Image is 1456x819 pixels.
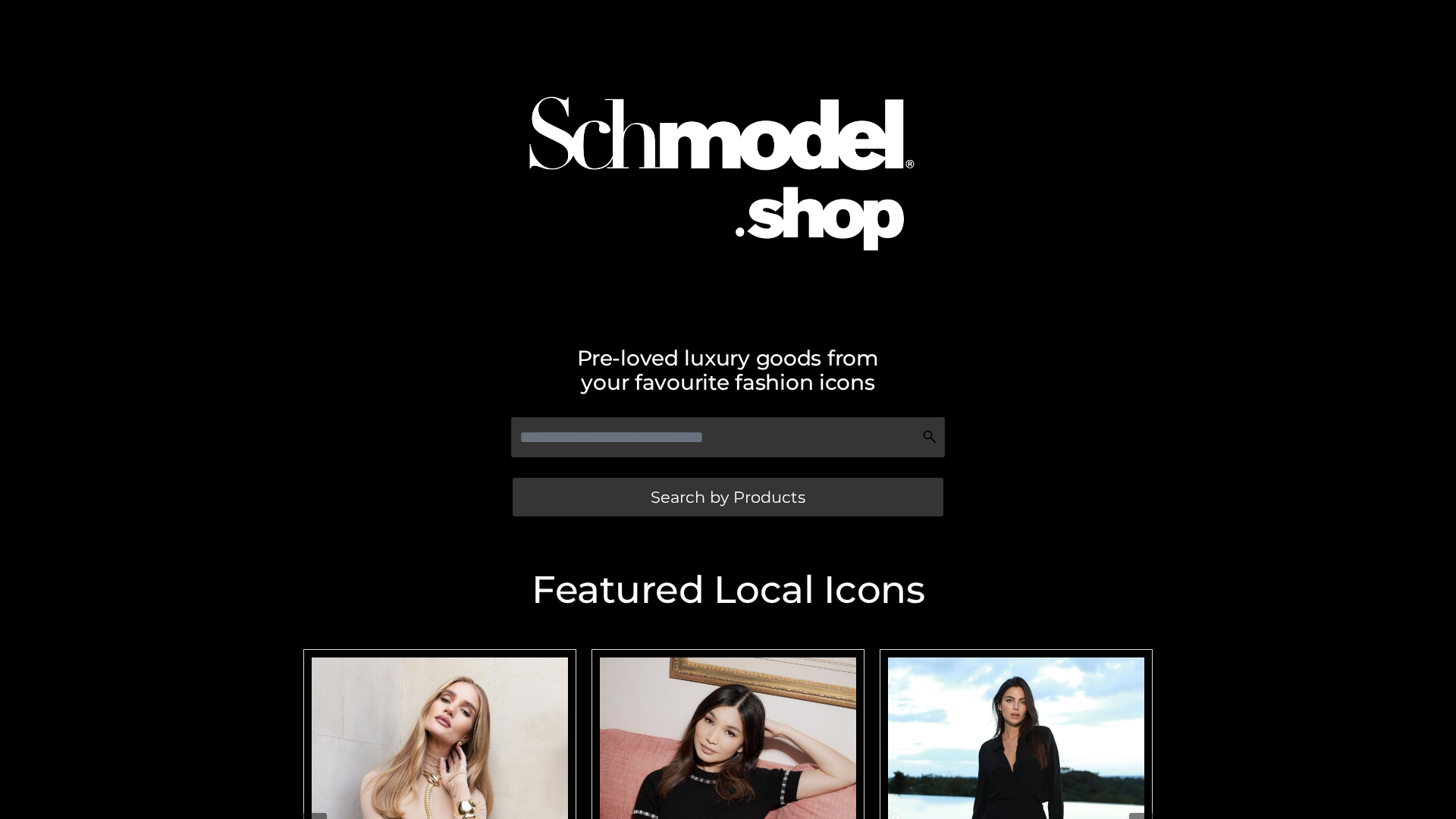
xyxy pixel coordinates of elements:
a: Search by Products [513,478,943,516]
h2: Pre-loved luxury goods from your favourite fashion icons [296,346,1160,394]
img: Search Icon [922,429,937,444]
h2: Featured Local Icons​ [296,571,1160,609]
span: Search by Products [651,489,805,505]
